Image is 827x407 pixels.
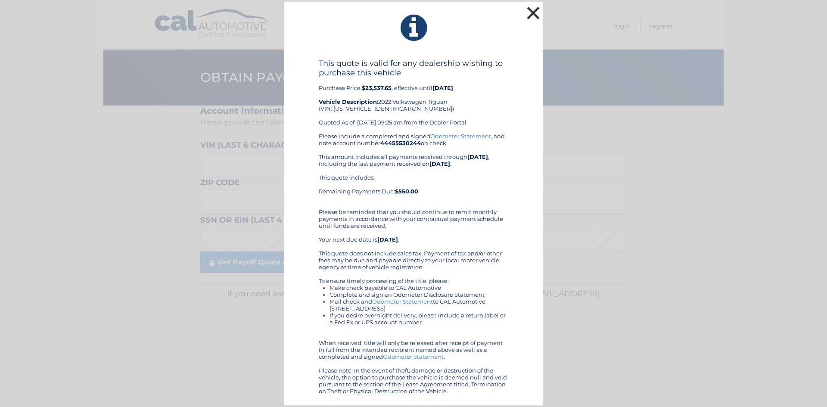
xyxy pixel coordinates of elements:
b: [DATE] [432,84,453,91]
div: Purchase Price: , effective until 2022 Volkswagen Tiguan (VIN: [US_VEHICLE_IDENTIFICATION_NUMBER]... [319,59,508,133]
li: Complete and sign an Odometer Disclosure Statement [330,291,508,298]
b: [DATE] [429,160,450,167]
b: $550.00 [395,188,418,195]
strong: Vehicle Description: [319,98,378,105]
a: Odometer Statement [372,298,433,305]
b: [DATE] [377,236,398,243]
li: Mail check and to CAL Automotive, [STREET_ADDRESS] [330,298,508,312]
b: [DATE] [467,153,488,160]
div: Please include a completed and signed , and note account number on check. This amount includes al... [319,133,508,395]
b: 44455530244 [380,140,421,146]
button: × [525,4,542,22]
h4: This quote is valid for any dealership wishing to purchase this vehicle [319,59,508,78]
b: $23,537.65 [362,84,392,91]
a: Odometer Statement [430,133,491,140]
li: Make check payable to CAL Automotive [330,284,508,291]
a: Odometer Statement [383,353,444,360]
li: If you desire overnight delivery, please include a return label or a Fed Ex or UPS account number. [330,312,508,326]
div: This quote includes: Remaining Payments Due: [319,174,508,202]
